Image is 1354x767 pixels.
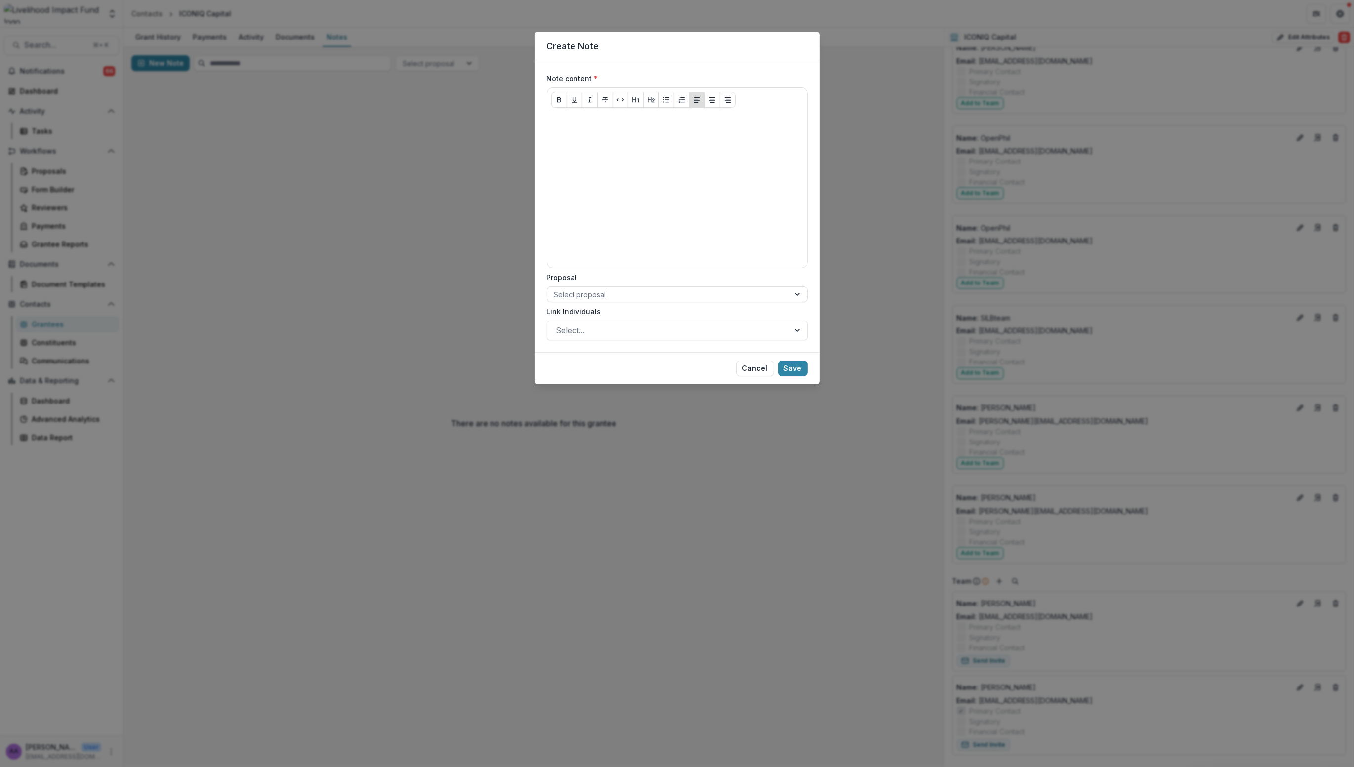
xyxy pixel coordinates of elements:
button: Strike [597,92,613,108]
label: Proposal [547,272,802,283]
button: Italicize [582,92,598,108]
button: Bullet List [658,92,674,108]
header: Create Note [535,32,820,61]
label: Link Individuals [547,306,802,317]
button: Align Right [720,92,736,108]
button: Underline [567,92,582,108]
button: Heading 2 [643,92,659,108]
button: Save [778,361,808,376]
button: Heading 1 [628,92,644,108]
button: Align Center [704,92,720,108]
button: Cancel [736,361,774,376]
button: Align Left [689,92,705,108]
label: Note content [547,73,802,83]
button: Ordered List [674,92,690,108]
button: Bold [551,92,567,108]
button: Code [613,92,628,108]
